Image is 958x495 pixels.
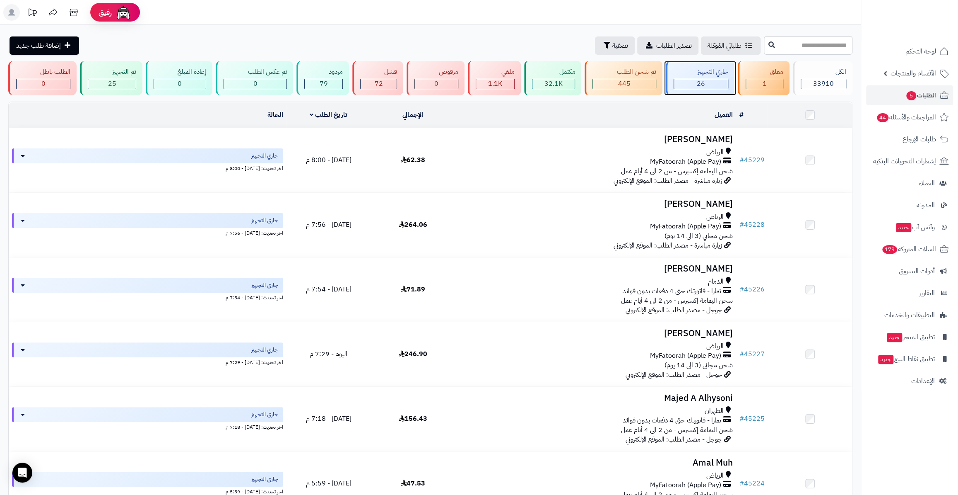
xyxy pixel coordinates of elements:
div: 32144 [532,79,575,89]
span: 33910 [813,79,834,89]
div: ملغي [476,67,515,77]
span: زيارة مباشرة - مصدر الطلب: الموقع الإلكتروني [613,240,722,250]
span: جاري التجهيز [251,475,278,483]
span: الظهران [704,406,723,416]
span: 1.1K [488,79,502,89]
span: 25 [108,79,116,89]
div: 0 [154,79,206,89]
div: 445 [593,79,655,89]
a: #45229 [739,155,764,165]
span: أدوات التسويق [899,265,935,277]
span: جديد [878,355,893,364]
span: # [739,284,744,294]
span: 0 [41,79,46,89]
span: 5 [906,91,916,100]
a: #45225 [739,414,764,424]
div: اخر تحديث: [DATE] - 7:56 م [12,228,283,237]
a: طلبات الإرجاع [866,129,953,149]
div: مكتمل [532,67,575,77]
span: الرياض [706,148,723,157]
span: طلبات الإرجاع [903,133,936,145]
span: 246.90 [399,349,427,359]
div: مرفوض [414,67,458,77]
a: #45227 [739,349,764,359]
span: # [739,349,744,359]
a: #45224 [739,478,764,488]
span: 156.43 [399,414,427,424]
img: logo-2.png [902,22,950,40]
a: تم شحن الطلب 445 [583,61,664,95]
a: الطلب باطل 0 [7,61,78,95]
div: مردود [304,67,342,77]
span: الرياض [706,471,723,480]
a: تم عكس الطلب 0 [214,61,295,95]
span: MyFatoorah (Apple Pay) [650,222,721,231]
span: جاري التجهيز [251,281,278,289]
span: الدمام [708,277,723,286]
span: جديد [896,223,911,232]
span: العملاء [919,177,935,189]
div: 0 [17,79,70,89]
div: الطلب باطل [16,67,70,77]
div: 26 [674,79,728,89]
span: شحن اليمامة إكسبرس - من 2 الى 4 أيام عمل [621,296,732,306]
div: 79 [305,79,342,89]
span: إضافة طلب جديد [16,41,61,51]
a: العملاء [866,173,953,193]
span: MyFatoorah (Apple Pay) [650,157,721,167]
span: 62.38 [401,155,425,165]
a: الحالة [267,110,283,120]
a: الإجمالي [402,110,423,120]
a: العميل [714,110,732,120]
a: تاريخ الطلب [310,110,347,120]
span: الرياض [706,342,723,351]
span: 44 [877,113,888,122]
span: زيارة مباشرة - مصدر الطلب: الموقع الإلكتروني [613,176,722,186]
span: # [739,478,744,488]
span: [DATE] - 7:54 م [306,284,351,294]
span: التقارير [919,287,935,299]
span: [DATE] - 7:56 م [306,220,351,230]
div: Open Intercom Messenger [12,463,32,483]
div: 72 [361,79,397,89]
span: شحن مجاني (3 الى 14 يوم) [664,360,732,370]
span: MyFatoorah (Apple Pay) [650,351,721,361]
span: وآتس آب [895,221,935,233]
h3: [PERSON_NAME] [458,264,732,274]
span: جاري التجهيز [251,346,278,354]
a: إضافة طلب جديد [10,36,79,55]
div: إعادة المبلغ [154,67,206,77]
span: جاري التجهيز [251,152,278,160]
a: تحديثات المنصة [22,4,43,23]
a: مكتمل 32.1K [522,61,583,95]
h3: [PERSON_NAME] [458,199,732,209]
span: 72 [375,79,383,89]
div: 0 [224,79,286,89]
a: التقارير [866,283,953,303]
span: الرياض [706,212,723,222]
span: 0 [253,79,258,89]
span: طلباتي المُوكلة [708,41,741,51]
span: الإعدادات [911,375,935,387]
span: 264.06 [399,220,427,230]
a: الإعدادات [866,371,953,391]
span: 47.53 [401,478,425,488]
a: إشعارات التحويلات البنكية [866,151,953,171]
span: [DATE] - 8:00 م [306,155,351,165]
div: معلق [746,67,783,77]
span: رفيق [99,7,112,17]
a: #45228 [739,220,764,230]
span: MyFatoorah (Apple Pay) [650,480,721,490]
a: أدوات التسويق [866,261,953,281]
span: 179 [882,245,897,254]
a: التطبيقات والخدمات [866,305,953,325]
span: جديد [887,333,902,342]
h3: Majed A Alhysoni [458,393,732,403]
a: تطبيق المتجرجديد [866,327,953,347]
div: جاري التجهيز [674,67,728,77]
span: 1 [762,79,766,89]
div: 0 [415,79,457,89]
a: طلباتي المُوكلة [701,36,761,55]
span: إشعارات التحويلات البنكية [873,155,936,167]
span: 79 [320,79,328,89]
